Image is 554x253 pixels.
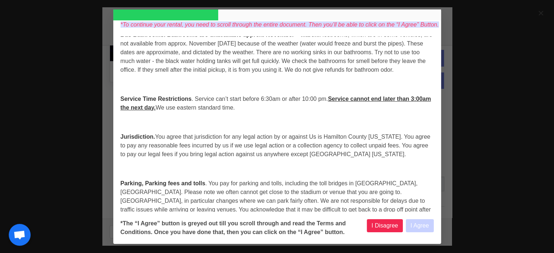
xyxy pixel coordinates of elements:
[121,32,320,38] strong: Bus Bathrooms. Bathrooms are unavailable approx. November – March.
[121,180,205,186] strong: Parking, Parking fees and tolls
[121,133,434,159] p: You agree that jurisdiction for any legal action by or against Us is Hamilton County [US_STATE]. ...
[121,96,192,102] strong: Service Time Restrictions
[121,219,367,237] b: *The “I Agree” button is greyed out till you scroll through and read the Terms and Conditions. On...
[121,95,434,112] p: . Service can’t start before 6:30am or after 10:00 pm. We use eastern standard time.
[121,134,155,140] strong: Jurisdiction.
[121,31,434,74] p: Restrooms, which are in some vehicles, are not available from approx. November [DATE] because of ...
[121,179,434,223] p: . You pay for parking and tolls, including the toll bridges in [GEOGRAPHIC_DATA], [GEOGRAPHIC_DAT...
[121,96,431,111] u: Service cannot end later than 3:00am the next day.
[121,21,439,28] i: *To continue your rental, you need to scroll through the entire document. Then you’ll be able to ...
[367,219,403,232] button: I Disagree
[9,224,31,246] div: Open chat
[406,219,434,232] button: I Agree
